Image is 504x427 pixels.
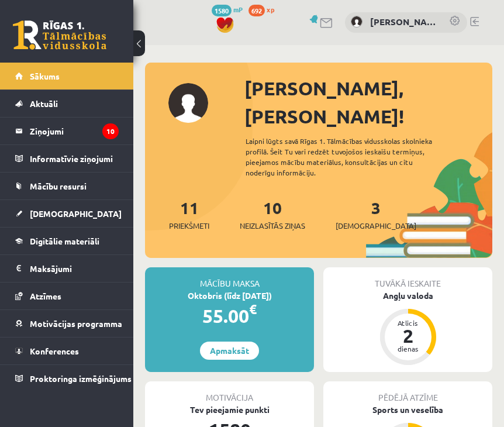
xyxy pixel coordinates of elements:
[240,197,305,232] a: 10Neizlasītās ziņas
[15,118,119,144] a: Ziņojumi10
[323,267,492,290] div: Tuvākā ieskaite
[30,236,99,246] span: Digitālie materiāli
[30,71,60,81] span: Sākums
[30,145,119,172] legend: Informatīvie ziņojumi
[249,301,257,318] span: €
[240,220,305,232] span: Neizlasītās ziņas
[30,373,132,384] span: Proktoringa izmēģinājums
[370,15,437,29] a: [PERSON_NAME]
[246,136,454,178] div: Laipni lūgts savā Rīgas 1. Tālmācības vidusskolas skolnieka profilā. Šeit Tu vari redzēt tuvojošo...
[212,5,243,14] a: 1580 mP
[15,90,119,117] a: Aktuāli
[169,197,209,232] a: 11Priekšmeti
[336,220,416,232] span: [DEMOGRAPHIC_DATA]
[30,318,122,329] span: Motivācijas programma
[323,290,492,367] a: Angļu valoda Atlicis 2 dienas
[30,346,79,356] span: Konferences
[15,200,119,227] a: [DEMOGRAPHIC_DATA]
[15,365,119,392] a: Proktoringa izmēģinājums
[15,228,119,254] a: Digitālie materiāli
[248,5,265,16] span: 692
[244,74,492,130] div: [PERSON_NAME], [PERSON_NAME]!
[145,381,314,404] div: Motivācija
[30,118,119,144] legend: Ziņojumi
[30,208,122,219] span: [DEMOGRAPHIC_DATA]
[15,283,119,309] a: Atzīmes
[30,291,61,301] span: Atzīmes
[233,5,243,14] span: mP
[15,338,119,364] a: Konferences
[267,5,274,14] span: xp
[15,63,119,89] a: Sākums
[336,197,416,232] a: 3[DEMOGRAPHIC_DATA]
[145,290,314,302] div: Oktobris (līdz [DATE])
[102,123,119,139] i: 10
[145,302,314,330] div: 55.00
[323,290,492,302] div: Angļu valoda
[200,342,259,360] a: Apmaksāt
[391,326,426,345] div: 2
[351,16,363,27] img: Dmitrijs Fedičevs
[15,145,119,172] a: Informatīvie ziņojumi
[169,220,209,232] span: Priekšmeti
[30,98,58,109] span: Aktuāli
[30,181,87,191] span: Mācību resursi
[15,255,119,282] a: Maksājumi
[13,20,106,50] a: Rīgas 1. Tālmācības vidusskola
[248,5,280,14] a: 692 xp
[323,404,492,416] div: Sports un veselība
[15,310,119,337] a: Motivācijas programma
[15,173,119,199] a: Mācību resursi
[391,345,426,352] div: dienas
[323,381,492,404] div: Pēdējā atzīme
[145,267,314,290] div: Mācību maksa
[30,255,119,282] legend: Maksājumi
[212,5,232,16] span: 1580
[391,319,426,326] div: Atlicis
[145,404,314,416] div: Tev pieejamie punkti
